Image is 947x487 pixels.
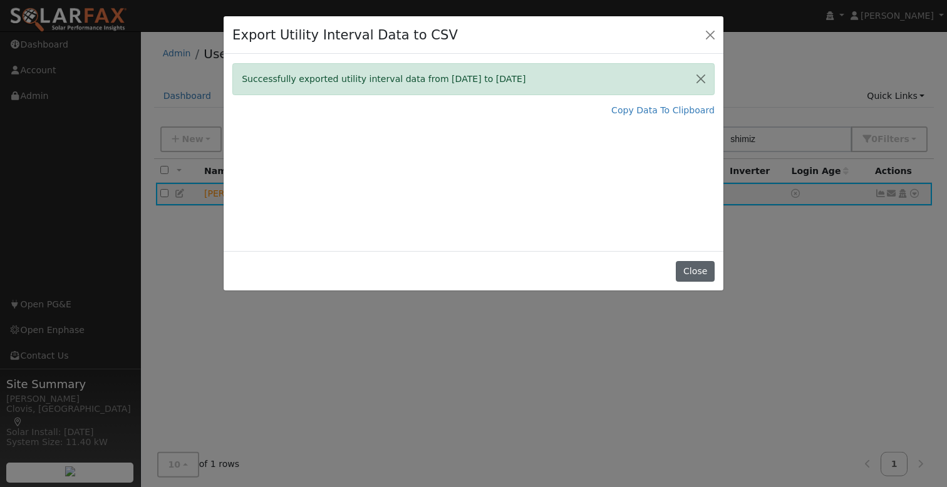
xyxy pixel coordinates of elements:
[688,64,714,95] button: Close
[676,261,714,282] button: Close
[232,63,715,95] div: Successfully exported utility interval data from [DATE] to [DATE]
[611,104,715,117] a: Copy Data To Clipboard
[701,26,719,43] button: Close
[232,25,458,45] h4: Export Utility Interval Data to CSV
